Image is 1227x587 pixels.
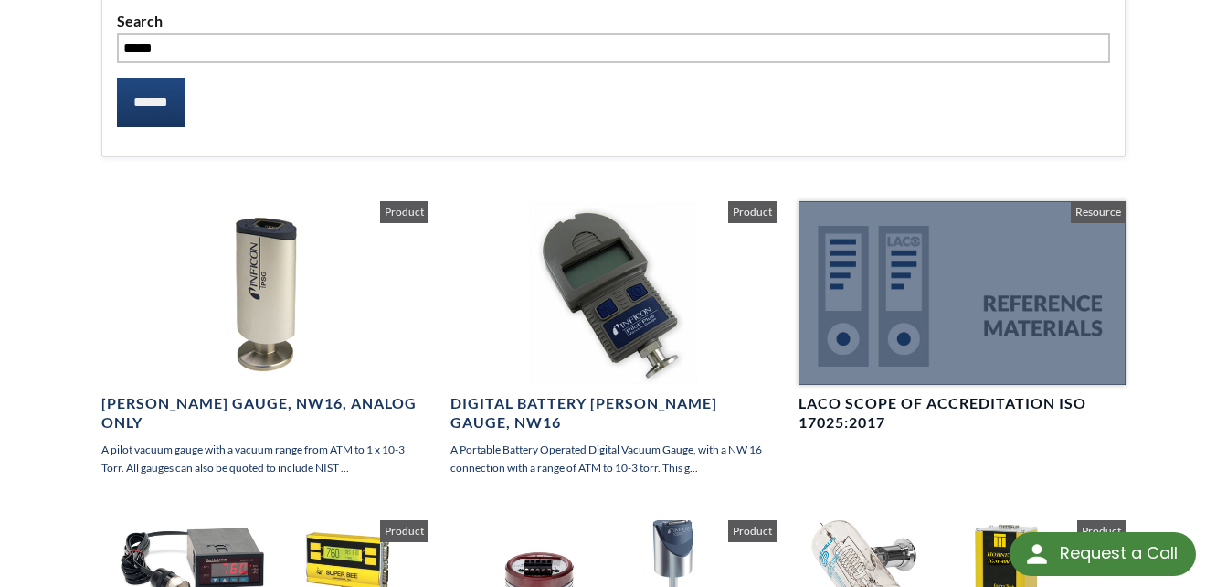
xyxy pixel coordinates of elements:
span: Resource [1071,201,1126,223]
div: Request a Call [1010,532,1196,576]
span: Product [380,201,428,223]
label: Search [117,9,1111,33]
a: LACO Scope of Accreditation ISO 17025:2017 Resource [799,201,1126,432]
div: Request a Call [1060,532,1178,574]
h4: Digital Battery [PERSON_NAME] Gauge, NW16 [450,394,777,432]
a: Digital Battery [PERSON_NAME] Gauge, NW16 A Portable Battery Operated Digital Vacuum Gauge, with ... [450,201,777,476]
a: [PERSON_NAME] Gauge, NW16, Analog Only A pilot vacuum gauge with a vacuum range from ATM to 1 x 1... [101,201,428,476]
h4: [PERSON_NAME] Gauge, NW16, Analog Only [101,394,428,432]
p: A Portable Battery Operated Digital Vacuum Gauge, with a NW 16 connection with a range of ATM to ... [450,441,777,475]
span: Product [728,520,777,542]
h4: LACO Scope of Accreditation ISO 17025:2017 [799,394,1126,432]
span: Product [728,201,777,223]
img: round button [1022,539,1052,569]
p: A pilot vacuum gauge with a vacuum range from ATM to 1 x 10-3 Torr. All gauges can also be quoted... [101,441,428,475]
span: Product [380,520,428,542]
